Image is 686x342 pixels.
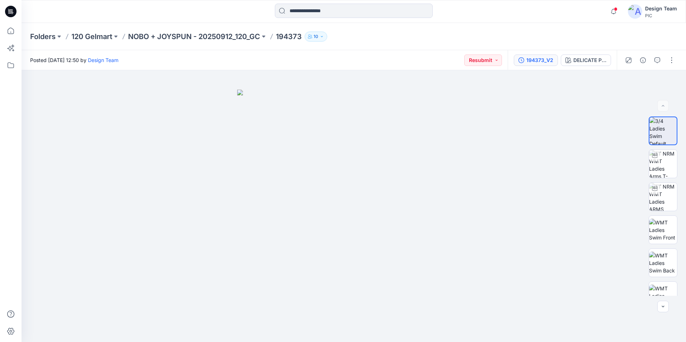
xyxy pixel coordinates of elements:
button: 194373_V2 [514,54,558,66]
img: WMT Ladies Swim Back [649,252,677,274]
div: PIC [645,13,677,18]
a: Folders [30,32,56,42]
div: DELICATE PINK [573,56,606,64]
img: avatar [628,4,642,19]
span: Posted [DATE] 12:50 by [30,56,118,64]
p: 10 [314,33,318,41]
p: 194373 [276,32,302,42]
div: 194373_V2 [526,56,553,64]
img: eyJhbGciOiJIUzI1NiIsImtpZCI6IjAiLCJzbHQiOiJzZXMiLCJ0eXAiOiJKV1QifQ.eyJkYXRhIjp7InR5cGUiOiJzdG9yYW... [237,90,470,342]
a: 120 Gelmart [71,32,112,42]
img: WMT Ladies Swim Left [649,285,677,307]
div: Design Team [645,4,677,13]
a: NOBO + JOYSPUN - 20250912_120_GC [128,32,260,42]
button: Details [637,54,649,66]
img: TT NRM WMT Ladies Arms T-POSE [649,150,677,178]
button: 10 [305,32,327,42]
img: WMT Ladies Swim Front [649,219,677,241]
a: Design Team [88,57,118,63]
img: 3/4 Ladies Swim Default [649,117,677,144]
img: TT NRM WMT Ladies ARMS DOWN [649,183,677,211]
button: DELICATE PINK [561,54,611,66]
